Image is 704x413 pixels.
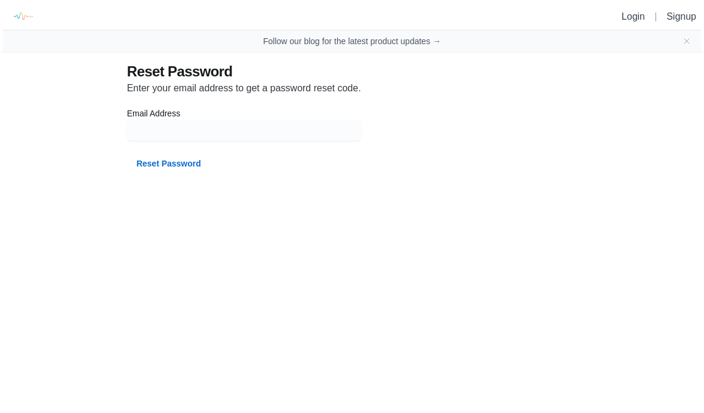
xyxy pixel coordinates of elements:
a: Login [622,11,645,21]
button: Close banner [682,36,691,46]
a: Follow our blog for the latest product updates → [263,35,441,47]
label: Email Address [127,107,361,119]
p: Enter your email address to get a password reset code. [127,81,361,95]
button: Reset Password [127,153,211,174]
li: | [650,10,662,24]
a: Signup [666,11,696,21]
img: logo [9,3,36,30]
h3: Reset Password [127,62,578,81]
